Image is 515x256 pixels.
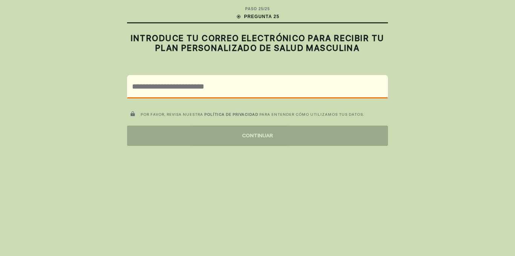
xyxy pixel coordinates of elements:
div: CONTINUAR [127,126,388,146]
a: POLÍTICA DE PRIVACIDAD [204,112,258,117]
h2: INTRODUCE TU CORREO ELECTRÓNICO PARA RECIBIR TU PLAN PERSONALIZADO DE SALUD MASCULINA [127,33,388,53]
div: PREGUNTA 25 [236,13,279,20]
div: PASO 25 / 25 [245,6,270,12]
span: POR FAVOR, REVISA NUESTRA PARA ENTENDER CÓMO UTILIZAMOS TUS DATOS. [141,112,365,117]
